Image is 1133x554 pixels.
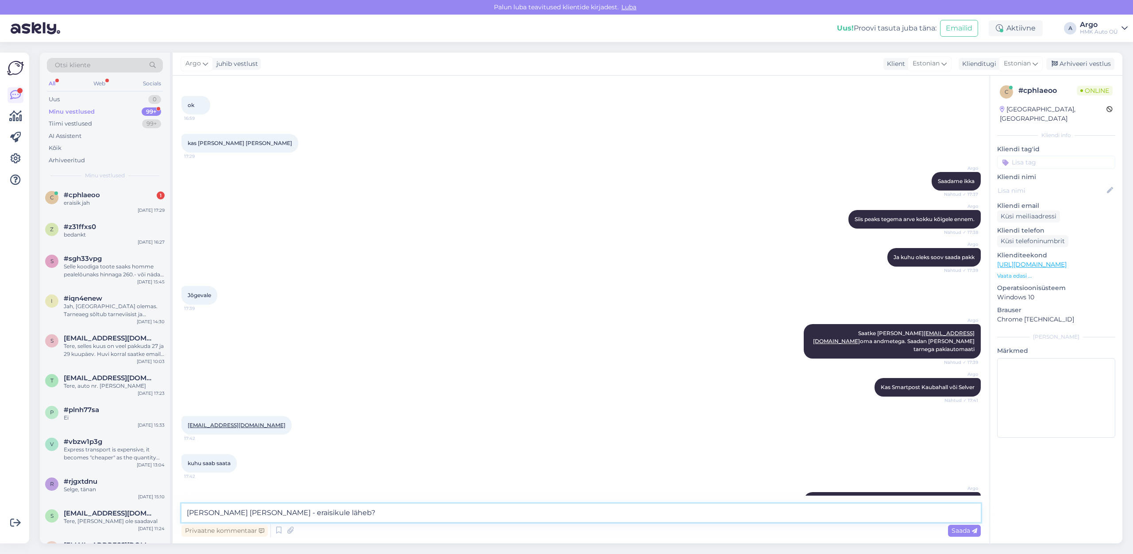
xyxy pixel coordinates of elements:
[64,374,156,382] span: tonu.metsar@gmail.com
[997,226,1115,235] p: Kliendi telefon
[92,78,107,89] div: Web
[64,342,165,358] div: Tere, selles kuus on veel pakkuda 27 ja 29 kuupäev. Huvi korral saatke email [EMAIL_ADDRESS][DOMA...
[181,525,268,537] div: Privaatne kommentaar
[64,334,156,342] span: setramois@gmail.com
[138,239,165,245] div: [DATE] 16:27
[997,172,1115,182] p: Kliendi nimi
[142,107,161,116] div: 99+
[188,140,292,146] span: kas [PERSON_NAME] [PERSON_NAME]
[138,525,165,532] div: [DATE] 11:24
[1080,21,1128,35] a: ArgoHMK Auto OÜ
[49,132,81,141] div: AI Assistent
[944,229,978,236] span: Nähtud ✓ 17:38
[50,441,54,447] span: v
[619,3,639,11] span: Luba
[945,317,978,324] span: Argo
[1077,86,1113,96] span: Online
[945,203,978,210] span: Argo
[944,191,978,198] span: Nähtud ✓ 17:37
[138,207,165,214] div: [DATE] 17:29
[64,406,99,414] span: #plnh77sa
[940,20,978,37] button: Emailid
[55,61,90,70] span: Otsi kliente
[997,260,1067,268] a: [URL][DOMAIN_NAME]
[157,191,165,199] div: 1
[64,294,102,302] span: #iqn4enew
[49,107,95,116] div: Minu vestlused
[138,422,165,428] div: [DATE] 15:33
[184,115,217,122] span: 16:59
[64,199,165,207] div: eraisik jah
[141,78,163,89] div: Socials
[188,460,231,466] span: kuhu saab saata
[50,226,54,233] span: z
[148,95,161,104] div: 0
[49,119,92,128] div: Tiimi vestlused
[50,377,54,384] span: t
[64,517,165,525] div: Tere, [PERSON_NAME] ole saadaval
[813,330,976,352] span: Saatke [PERSON_NAME] oma andmetega. Saadan [PERSON_NAME] tarnega pakiautomaati
[51,298,53,304] span: i
[997,333,1115,341] div: [PERSON_NAME]
[213,59,258,69] div: juhib vestlust
[47,78,57,89] div: All
[1000,105,1106,123] div: [GEOGRAPHIC_DATA], [GEOGRAPHIC_DATA]
[64,263,165,279] div: Selle koodiga toote saaks homme pealelõunaks hinnaga 260.- või nädala lõpuks hinnaga 224.- Origin...
[50,481,54,487] span: r
[50,194,54,201] span: c
[64,191,100,199] span: #cphlaeoo
[952,527,977,535] span: Saada
[188,422,285,428] a: [EMAIL_ADDRESS][DOMAIN_NAME]
[188,292,211,298] span: Jõgevale
[998,186,1105,195] input: Lisa nimi
[997,272,1115,280] p: Vaata edasi ...
[50,409,54,416] span: p
[959,59,996,69] div: Klienditugi
[49,144,62,153] div: Kõik
[64,541,156,549] span: valdokristo@gmail.com
[837,24,854,32] b: Uus!
[137,358,165,365] div: [DATE] 10:03
[945,165,978,172] span: Argo
[997,346,1115,355] p: Märkmed
[883,59,905,69] div: Klient
[938,178,975,184] span: Saadame ikka
[945,241,978,248] span: Argo
[1080,21,1118,28] div: Argo
[997,315,1115,324] p: Chrome [TECHNICAL_ID]
[64,223,96,231] span: #z31ffxs0
[1005,88,1009,95] span: c
[997,283,1115,293] p: Operatsioonisüsteem
[997,293,1115,302] p: Windows 10
[64,382,165,390] div: Tere, auto nr. [PERSON_NAME]
[137,279,165,285] div: [DATE] 15:45
[997,210,1060,222] div: Küsi meiliaadressi
[944,397,978,404] span: Nähtud ✓ 17:41
[64,231,165,239] div: bedankt
[137,318,165,325] div: [DATE] 14:30
[945,371,978,378] span: Argo
[64,478,97,485] span: #rjgxtdnu
[989,20,1043,36] div: Aktiivne
[997,306,1115,315] p: Brauser
[50,337,54,344] span: s
[49,95,60,104] div: Uus
[997,145,1115,154] p: Kliendi tag'id
[894,254,975,260] span: Ja kuhu oleks soov saada pakk
[997,201,1115,210] p: Kliendi email
[1046,58,1114,70] div: Arhiveeri vestlus
[142,119,161,128] div: 99+
[1080,28,1118,35] div: HMK Auto OÜ
[64,509,156,517] span: snnieminen@gmail.com
[1018,85,1077,96] div: # cphlaeoo
[50,258,54,264] span: s
[50,512,54,519] span: s
[1064,22,1076,34] div: A
[184,305,217,312] span: 17:39
[913,59,940,69] span: Estonian
[138,493,165,500] div: [DATE] 15:10
[188,102,194,108] span: ok
[64,302,165,318] div: Jah, [GEOGRAPHIC_DATA] olemas. Tarneaeg sõltub tarneviisist ja piirkonnast. näiteks pakiautomaati...
[997,251,1115,260] p: Klienditeekond
[64,438,102,446] span: #vbzw1p3g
